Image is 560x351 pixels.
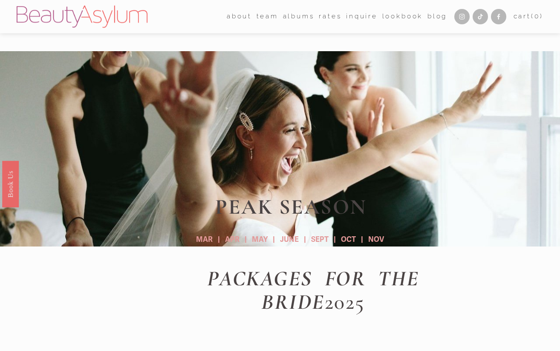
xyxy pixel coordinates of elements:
[473,9,488,24] a: TikTok
[227,11,252,23] span: about
[491,9,506,24] a: Facebook
[257,11,278,23] span: team
[207,266,432,315] em: PACKAGES FOR THE BRIDE
[196,235,384,244] strong: MAR | APR | MAY | JUNE | SEPT | OCT | NOV
[382,10,423,23] a: Lookbook
[17,6,147,28] img: Beauty Asylum | Bridal Hair &amp; Makeup Charlotte &amp; Atlanta
[514,11,543,23] a: Cart(0)
[227,10,252,23] a: folder dropdown
[257,10,278,23] a: folder dropdown
[346,10,378,23] a: Inquire
[283,10,315,23] a: albums
[454,9,470,24] a: Instagram
[427,10,447,23] a: Blog
[319,10,341,23] a: Rates
[215,194,367,220] strong: PEAK SEASON
[2,160,19,207] a: Book Us
[531,12,543,20] span: ( )
[150,267,477,314] h1: 2025
[534,12,540,20] span: 0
